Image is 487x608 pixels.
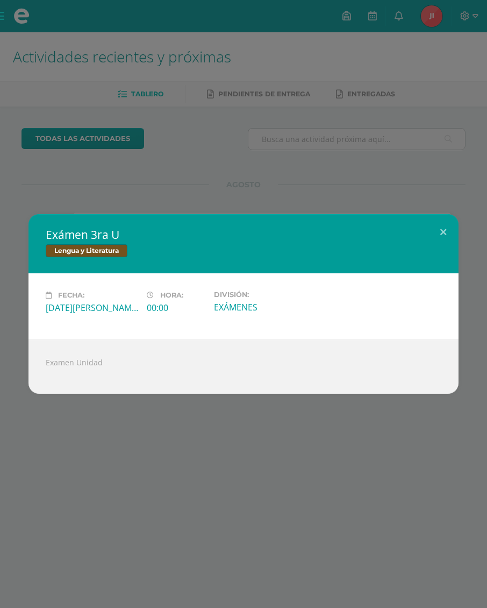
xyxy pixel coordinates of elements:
[428,214,459,251] button: Close (Esc)
[147,302,205,314] div: 00:00
[214,291,306,299] label: División:
[160,291,183,299] span: Hora:
[214,301,306,313] div: EXÁMENES
[46,244,127,257] span: Lengua y Literatura
[46,302,138,314] div: [DATE][PERSON_NAME]
[28,340,459,394] div: Examen Unidad
[46,227,441,242] h2: Exámen 3ra U
[58,291,84,299] span: Fecha:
